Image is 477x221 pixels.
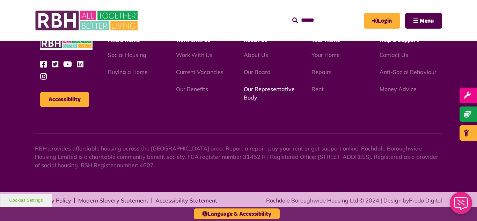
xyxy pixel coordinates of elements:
span: Help & Support [380,37,419,43]
button: Navigation [405,13,442,29]
a: Our Representative Body [244,86,295,101]
a: Modern Slavery Statement - open in a new tab [78,198,148,203]
a: Contact Us [380,51,408,58]
span: Work With Us [176,37,211,43]
span: About Us [244,37,267,43]
a: Work With Us [176,51,213,58]
a: Prodo Digital - open in a new tab [409,197,442,204]
input: Search [292,13,357,28]
img: RBH [35,7,140,34]
a: Buying a Home [108,68,148,75]
img: RBH [40,37,93,50]
iframe: Netcall Web Assistant for live chat [446,190,477,221]
a: Social Housing - open in a new tab [108,51,146,58]
a: Rent [311,86,324,93]
div: Rochdale Boroughwide Housing Ltd © 2024 | Design by [266,196,442,205]
span: Your Home [311,37,340,43]
a: Our Benefits [176,86,208,93]
button: Accessibility [40,92,89,107]
a: Your Home [311,51,340,58]
a: Repairs [311,68,332,75]
a: Money Advice [380,86,417,93]
a: Current Vacancies [176,68,223,75]
a: Anti-Social Behaviour [380,68,436,75]
a: Our Board [244,68,271,75]
span: Find a Home [108,37,140,43]
span: Menu [420,18,434,24]
a: Accessibility Statement [155,198,217,203]
a: Privacy Policy [35,198,71,203]
a: About Us [244,51,268,58]
a: MyRBH [364,13,400,29]
button: Language & Accessibility [194,208,280,219]
p: RBH provides affordable housing across the [GEOGRAPHIC_DATA] area. Report a repair, pay your rent... [35,144,442,169]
